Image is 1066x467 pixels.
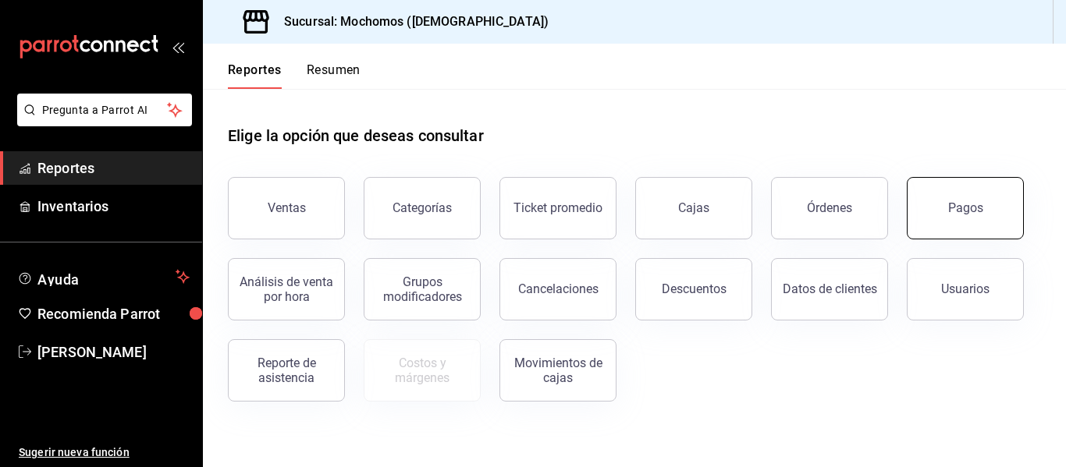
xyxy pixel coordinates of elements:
div: Grupos modificadores [374,274,471,304]
button: Órdenes [771,177,888,239]
div: Ticket promedio [513,200,602,215]
button: Movimientos de cajas [499,339,617,402]
div: Órdenes [807,200,852,215]
span: Inventarios [37,196,190,217]
button: Reportes [228,62,282,89]
span: Reportes [37,157,190,179]
span: Recomienda Parrot [37,303,190,324]
button: Ventas [228,177,345,239]
button: Categorías [364,177,481,239]
h3: Sucursal: Mochomos ([DEMOGRAPHIC_DATA]) [272,12,549,31]
span: [PERSON_NAME] [37,341,190,363]
button: Pagos [907,177,1024,239]
a: Pregunta a Parrot AI [11,113,192,129]
div: Análisis de venta por hora [238,274,335,304]
div: Cancelaciones [518,281,599,296]
button: Descuentos [635,258,752,320]
span: Sugerir nueva función [19,444,190,461]
div: Ventas [268,200,306,215]
button: Cajas [635,177,752,239]
button: Resumen [307,62,361,89]
button: open_drawer_menu [172,41,184,53]
div: Usuarios [941,281,990,296]
div: navigation tabs [228,62,361,89]
button: Reporte de asistencia [228,339,345,402]
button: Usuarios [907,258,1024,320]
span: Pregunta a Parrot AI [42,102,168,119]
div: Reporte de asistencia [238,356,335,385]
button: Ticket promedio [499,177,617,239]
div: Movimientos de cajas [510,356,606,385]
div: Costos y márgenes [374,356,471,385]
div: Descuentos [662,281,727,296]
span: Ayuda [37,267,169,286]
button: Cancelaciones [499,258,617,320]
div: Categorías [393,200,452,215]
button: Datos de clientes [771,258,888,320]
button: Grupos modificadores [364,258,481,320]
div: Pagos [948,200,983,215]
button: Contrata inventarios para ver este reporte [364,339,481,402]
div: Cajas [678,200,709,215]
h1: Elige la opción que deseas consultar [228,124,484,147]
button: Análisis de venta por hora [228,258,345,320]
div: Datos de clientes [783,281,877,296]
button: Pregunta a Parrot AI [17,94,192,126]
